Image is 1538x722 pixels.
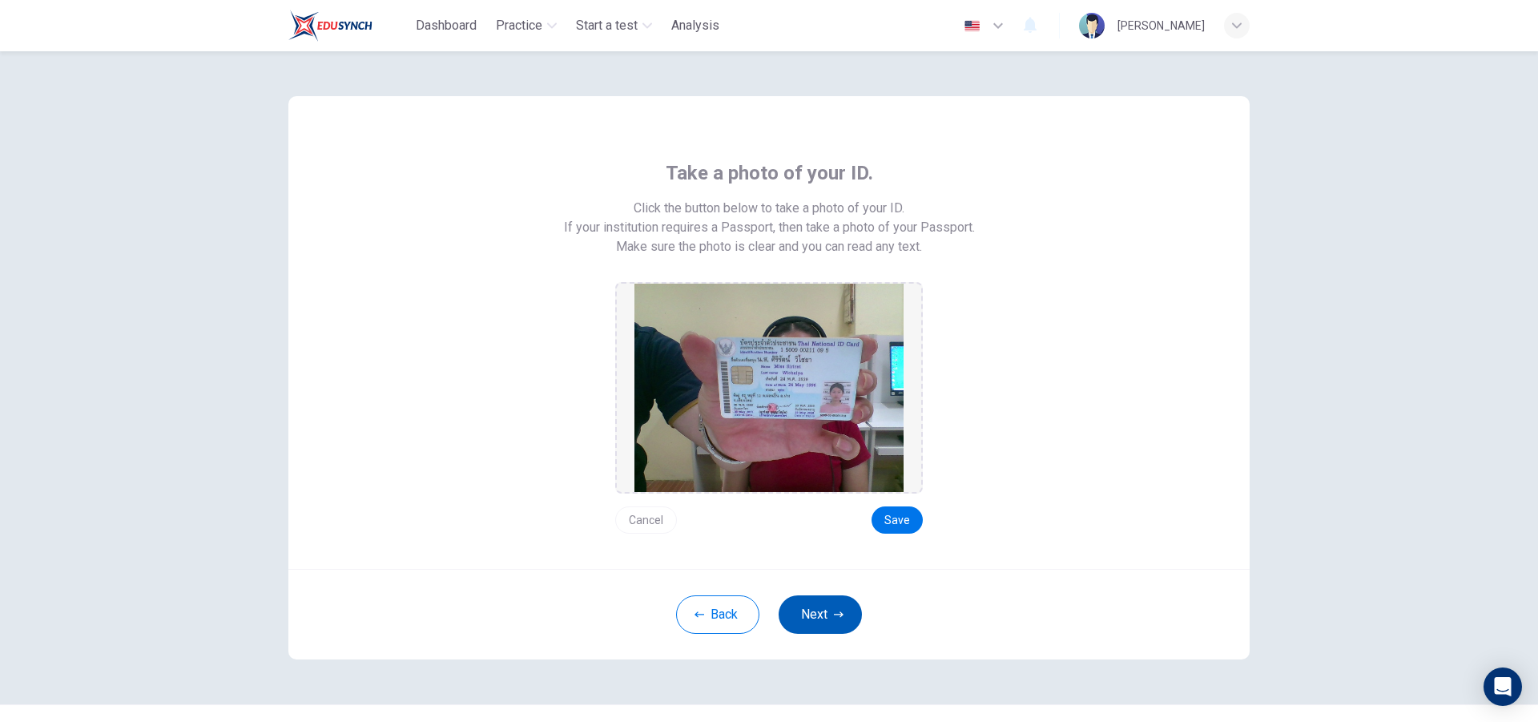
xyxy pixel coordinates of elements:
div: [PERSON_NAME] [1117,16,1205,35]
button: Start a test [570,11,658,40]
span: Dashboard [416,16,477,35]
button: Next [779,595,862,634]
img: Profile picture [1079,13,1105,38]
span: Practice [496,16,542,35]
img: en [962,20,982,32]
button: Dashboard [409,11,483,40]
span: Take a photo of your ID. [666,160,873,186]
img: Train Test logo [288,10,372,42]
span: Make sure the photo is clear and you can read any text. [616,237,922,256]
a: Train Test logo [288,10,409,42]
button: Practice [489,11,563,40]
img: preview screemshot [634,284,904,492]
span: Analysis [671,16,719,35]
div: Open Intercom Messenger [1484,668,1522,706]
span: Start a test [576,16,638,35]
button: Cancel [615,506,677,534]
span: Click the button below to take a photo of your ID. If your institution requires a Passport, then ... [564,199,975,237]
button: Analysis [665,11,726,40]
button: Save [872,506,923,534]
button: Back [676,595,759,634]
